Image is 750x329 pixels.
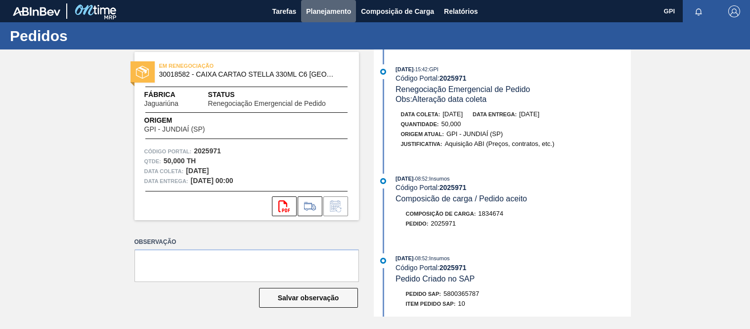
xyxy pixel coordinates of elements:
span: Origem [144,115,233,126]
span: [DATE] [396,255,413,261]
span: 5800365787 [443,290,479,297]
img: atual [380,258,386,264]
strong: 2025971 [440,264,467,272]
span: [DATE] [396,66,413,72]
span: Data entrega: [144,176,188,186]
span: 50,000 [441,120,461,128]
span: Item pedido SAP: [406,301,456,307]
div: Código Portal: [396,74,630,82]
span: 10 [458,300,465,307]
strong: 2025971 [440,184,467,191]
span: : GPI [428,66,439,72]
strong: 2025971 [440,74,467,82]
span: Justificativa: [401,141,442,147]
img: Logout [728,5,740,17]
span: Pedido SAP: [406,291,441,297]
span: Qtde : [144,156,161,166]
img: TNhmsLtSVTkK8tSr43FrP2fwEKptu5GPRR3wAAAABJRU5ErkJggg== [13,7,60,16]
span: Status [208,90,349,100]
img: status [136,66,149,79]
span: [DATE] [396,176,413,182]
span: : Insumos [428,255,450,261]
span: Data coleta: [144,166,184,176]
span: Renegociação Emergencial de Pedido [208,100,326,107]
span: Código Portal: [144,146,192,156]
strong: [DATE] 00:00 [191,177,233,185]
span: GPI - JUNDIAÍ (SP) [446,130,503,138]
span: Pedido : [406,221,429,227]
span: Origem Atual: [401,131,444,137]
div: Código Portal: [396,264,630,272]
span: : Insumos [428,176,450,182]
span: Jaguariúna [144,100,178,107]
img: atual [380,178,386,184]
span: Composição de Carga [361,5,434,17]
span: Composicão de carga / Pedido aceito [396,194,527,203]
span: Data coleta: [401,111,441,117]
span: - 08:52 [414,176,428,182]
span: 1834674 [478,210,503,217]
span: - 08:52 [414,256,428,261]
div: Abrir arquivo PDF [272,196,297,216]
span: 30018582 - CAIXA CARTAO STELLA 330ML C6 PARAGUAI [159,71,339,78]
span: Renegociação Emergencial de Pedido [396,85,530,94]
span: Data entrega: [473,111,517,117]
span: Relatórios [444,5,478,17]
span: Obs: Alteração data coleta [396,95,486,103]
span: - 15:42 [414,67,428,72]
label: Observação [134,235,359,249]
span: Quantidade : [401,121,439,127]
strong: 50,000 TH [164,157,196,165]
span: 2025971 [431,220,456,227]
button: Notificações [683,4,714,18]
img: atual [380,69,386,75]
span: Fábrica [144,90,208,100]
button: Salvar observação [259,288,358,308]
span: Pedido Criado no SAP [396,275,475,283]
span: Composição de Carga : [406,211,476,217]
span: Tarefas [272,5,296,17]
div: Informar alteração no pedido [323,196,348,216]
div: Ir para Composição de Carga [298,196,322,216]
h1: Pedidos [10,30,185,42]
span: Aquisição ABI (Preços, contratos, etc.) [444,140,554,147]
span: Planejamento [306,5,351,17]
span: [DATE] [519,110,539,118]
strong: 2025971 [194,147,221,155]
div: Código Portal: [396,184,630,191]
strong: [DATE] [186,167,209,175]
span: EM RENEGOCIAÇÃO [159,61,298,71]
span: [DATE] [442,110,463,118]
span: GPI - JUNDIAÍ (SP) [144,126,205,133]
